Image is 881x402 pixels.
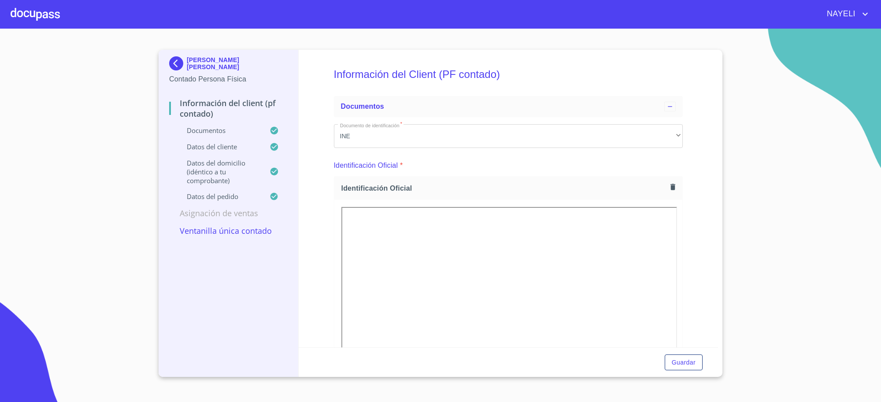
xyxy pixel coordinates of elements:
[169,126,270,135] p: Documentos
[672,357,696,368] span: Guardar
[169,56,187,70] img: Docupass spot blue
[187,56,288,70] p: [PERSON_NAME] [PERSON_NAME]
[334,124,683,148] div: INE
[334,160,398,171] p: Identificación Oficial
[169,192,270,201] p: Datos del pedido
[169,56,288,74] div: [PERSON_NAME] [PERSON_NAME]
[334,56,683,92] h5: Información del Client (PF contado)
[169,159,270,185] p: Datos del domicilio (idéntico a tu comprobante)
[820,7,870,21] button: account of current user
[169,208,288,218] p: Asignación de Ventas
[169,74,288,85] p: Contado Persona Física
[169,142,270,151] p: Datos del cliente
[341,184,667,193] span: Identificación Oficial
[169,98,288,119] p: Información del Client (PF contado)
[334,96,683,117] div: Documentos
[820,7,860,21] span: NAYELI
[169,225,288,236] p: Ventanilla única contado
[665,354,703,371] button: Guardar
[341,103,384,110] span: Documentos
